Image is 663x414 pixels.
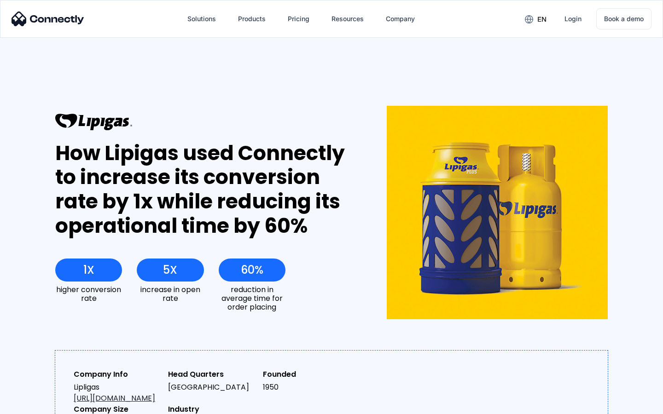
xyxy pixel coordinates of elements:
a: [URL][DOMAIN_NAME] [74,393,155,403]
a: Pricing [280,8,317,30]
div: Company [378,8,422,30]
div: 1X [83,264,94,276]
div: Head Quarters [168,369,255,380]
img: Connectly Logo [12,11,84,26]
div: higher conversion rate [55,285,122,303]
div: Solutions [187,12,216,25]
div: Company [386,12,415,25]
div: 1950 [263,382,350,393]
a: Login [557,8,589,30]
div: 60% [241,264,263,276]
div: Lipligas [74,382,161,404]
div: reduction in average time for order placing [219,285,285,312]
div: [GEOGRAPHIC_DATA] [168,382,255,393]
div: How Lipigas used Connectly to increase its conversion rate by 1x while reducing its operational t... [55,141,353,238]
div: Founded [263,369,350,380]
div: Pricing [288,12,309,25]
div: Resources [324,8,371,30]
div: Products [238,12,266,25]
div: en [518,12,553,26]
div: Company Info [74,369,161,380]
aside: Language selected: English [9,398,55,411]
ul: Language list [18,398,55,411]
a: Book a demo [596,8,651,29]
div: Resources [331,12,364,25]
div: Login [564,12,582,25]
div: Solutions [180,8,223,30]
div: Products [231,8,273,30]
div: increase in open rate [137,285,204,303]
div: en [537,13,547,26]
div: 5X [163,264,177,276]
